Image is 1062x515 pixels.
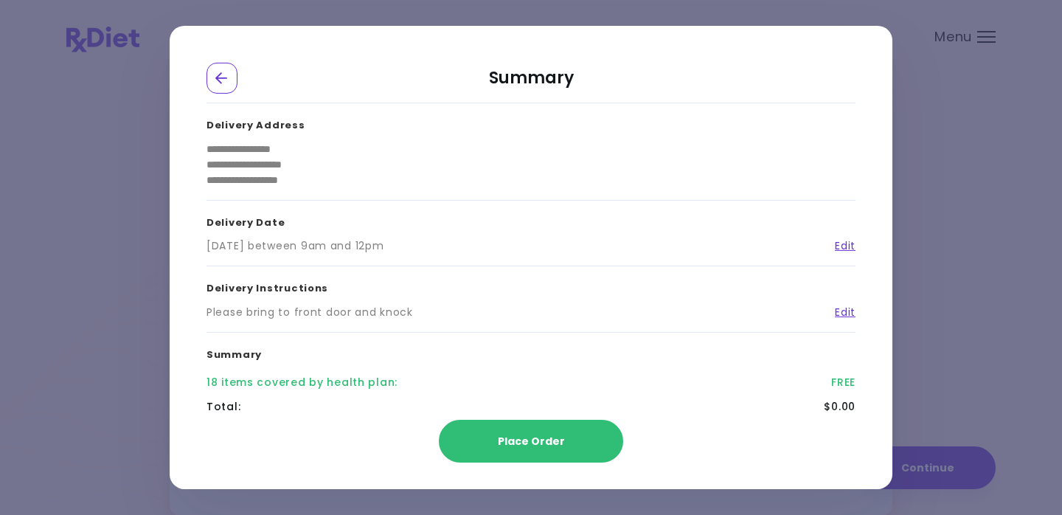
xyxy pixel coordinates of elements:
div: Go Back [206,63,237,94]
div: FREE [831,375,855,390]
div: $0.00 [824,399,855,415]
h3: Delivery Address [206,103,855,142]
div: 18 items covered by health plan : [206,375,398,390]
div: Total : [206,399,240,415]
h3: Delivery Date [206,200,855,238]
a: Edit [824,304,855,319]
div: Please bring to front door and knock [206,304,413,319]
a: Edit [824,238,855,254]
span: Place Order [498,434,565,449]
div: [DATE] between 9am and 12pm [206,238,383,254]
h3: Summary [206,332,855,370]
button: Place Order [439,420,623,463]
h2: Summary [206,63,855,103]
h3: Delivery Instructions [206,266,855,305]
